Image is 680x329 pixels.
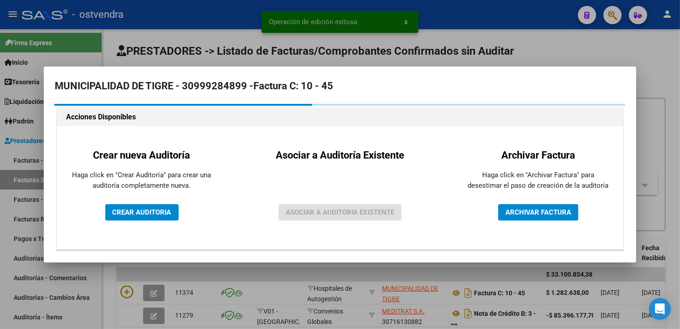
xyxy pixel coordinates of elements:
[66,112,614,123] h1: Acciones Disponibles
[55,77,625,95] h2: MUNICIPALIDAD DE TIGRE - 30999284899 -
[71,170,212,190] p: Haga click en "Crear Auditoría" para crear una auditoría completamente nueva.
[649,298,671,320] div: Open Intercom Messenger
[113,208,171,216] span: CREAR AUDITORIA
[286,208,394,216] span: ASOCIAR A AUDITORIA EXISTENTE
[498,204,578,221] button: ARCHIVAR FACTURA
[468,170,609,190] p: Haga click en "Archivar Factura" para desestimar el paso de creación de la auditoría
[71,148,212,163] h2: Crear nueva Auditoría
[505,208,571,216] span: ARCHIVAR FACTURA
[105,204,179,221] button: CREAR AUDITORIA
[468,148,609,163] h2: Archivar Factura
[278,204,402,221] button: ASOCIAR A AUDITORIA EXISTENTE
[253,80,333,92] strong: Factura C: 10 - 45
[276,148,404,163] h2: Asociar a Auditoría Existente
